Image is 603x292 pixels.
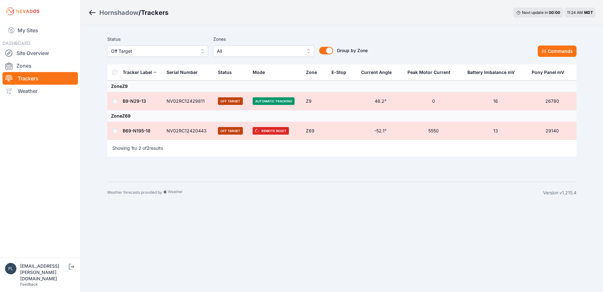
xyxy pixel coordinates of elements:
[532,65,569,80] button: Pony Panel mV
[3,23,78,38] a: My Sites
[20,263,67,282] div: [EMAIL_ADDRESS][PERSON_NAME][DOMAIN_NAME]
[112,145,163,151] p: Showing to of results
[361,65,397,80] button: Current Angle
[357,92,404,110] td: 48.2°
[107,81,577,92] td: Zone Z9
[163,92,214,110] td: NV02RC12429811
[107,190,543,196] div: Weather forecasts provided by
[111,47,196,55] span: Off Target
[302,122,328,140] td: Z69
[528,92,577,110] td: 26780
[253,69,265,76] div: Mode
[3,47,78,59] a: Site Overview
[464,92,528,110] td: 16
[163,122,214,140] td: NV02RC12420443
[107,46,208,57] button: Off Target
[253,127,289,135] span: Remote Reset
[522,10,548,15] span: Next update in
[138,145,141,151] span: 2
[213,46,314,57] button: All
[3,72,78,85] a: Trackers
[404,122,463,140] td: 5550
[331,69,346,76] div: E-Stop
[361,69,392,76] div: Current Angle
[306,69,317,76] div: Zone
[331,65,351,80] button: E-Stop
[467,69,515,76] div: Battery Imbalance mV
[218,97,243,105] span: Off Target
[464,122,528,140] td: 13
[532,69,564,76] div: Pony Panel mV
[3,59,78,72] a: Zones
[123,98,146,104] a: B9-N29-13
[567,10,583,15] span: 11:24 AM
[253,65,270,80] button: Mode
[528,122,577,140] td: 29140
[218,69,232,76] div: Status
[99,8,138,17] a: Hornshadow
[538,46,577,57] button: Commands
[407,65,455,80] button: Peak Motor Current
[123,69,152,76] div: Tracker Label
[147,145,149,151] span: 2
[218,127,243,135] span: Off Target
[167,69,198,76] div: Serial Number
[123,65,157,80] button: Tracker Label
[302,92,328,110] td: Z9
[213,35,314,43] label: Zones
[306,65,322,80] button: Zone
[3,40,30,46] span: DASHBOARD
[107,110,577,122] td: Zone Z69
[3,85,78,97] a: Weather
[167,65,203,80] button: Serial Number
[407,69,450,76] div: Peak Motor Current
[337,48,368,53] span: Group by Zone
[123,128,150,133] a: B69-N195-18
[217,47,301,55] span: All
[218,65,237,80] button: Status
[357,122,404,140] td: -52.1°
[253,97,295,105] span: Automatic Tracking
[543,190,577,196] div: Version v1.215.4
[5,263,16,274] img: plsmith@sundt.com
[584,10,593,15] span: MDT
[131,145,133,151] span: 1
[5,6,40,16] img: Nevados
[549,10,560,15] div: 00 : 00
[467,65,520,80] button: Battery Imbalance mV
[141,8,168,17] h3: Trackers
[138,8,141,17] span: /
[404,92,463,110] td: 0
[107,35,208,43] label: Status
[20,282,38,287] a: Feedback
[88,4,168,21] nav: Breadcrumb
